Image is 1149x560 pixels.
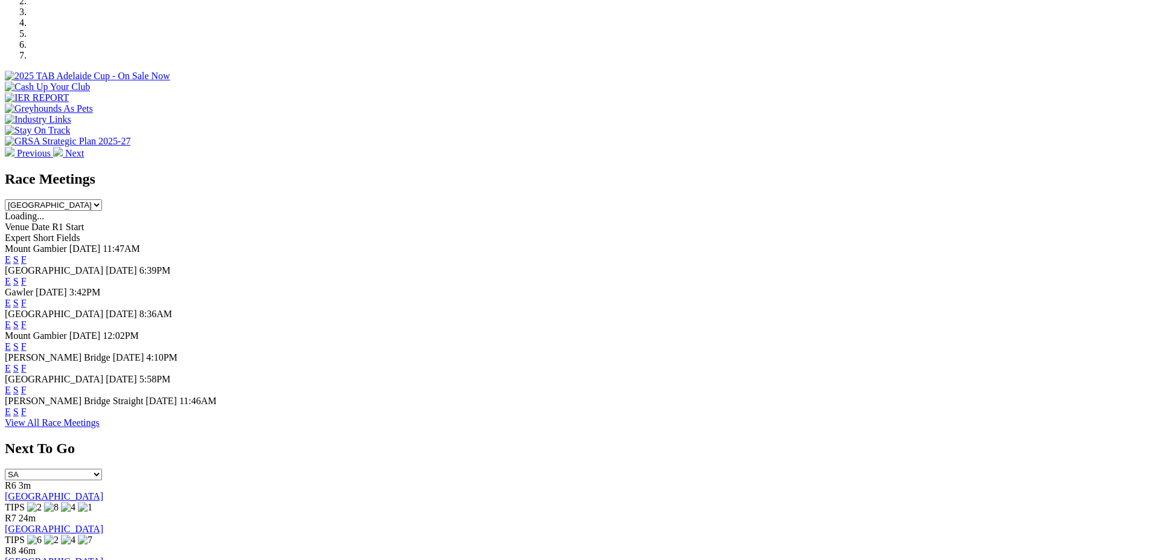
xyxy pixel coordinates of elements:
[5,352,110,362] span: [PERSON_NAME] Bridge
[21,385,27,395] a: F
[61,535,75,546] img: 4
[5,103,93,114] img: Greyhounds As Pets
[78,502,92,513] img: 1
[5,125,70,136] img: Stay On Track
[13,276,19,286] a: S
[21,276,27,286] a: F
[113,352,144,362] span: [DATE]
[13,407,19,417] a: S
[61,502,75,513] img: 4
[52,222,84,232] span: R1 Start
[5,233,31,243] span: Expert
[5,92,69,103] img: IER REPORT
[21,363,27,373] a: F
[5,148,53,158] a: Previous
[139,309,172,319] span: 8:36AM
[5,71,170,82] img: 2025 TAB Adelaide Cup - On Sale Now
[5,385,11,395] a: E
[5,535,25,545] span: TIPS
[5,222,29,232] span: Venue
[13,254,19,265] a: S
[103,243,140,254] span: 11:47AM
[5,407,11,417] a: E
[13,341,19,352] a: S
[19,546,36,556] span: 46m
[53,148,84,158] a: Next
[146,396,177,406] span: [DATE]
[5,265,103,275] span: [GEOGRAPHIC_DATA]
[21,298,27,308] a: F
[5,491,103,501] a: [GEOGRAPHIC_DATA]
[21,341,27,352] a: F
[27,535,42,546] img: 6
[5,480,16,491] span: R6
[33,233,54,243] span: Short
[65,148,84,158] span: Next
[19,513,36,523] span: 24m
[5,502,25,512] span: TIPS
[27,502,42,513] img: 2
[5,298,11,308] a: E
[17,148,51,158] span: Previous
[69,287,101,297] span: 3:42PM
[5,254,11,265] a: E
[13,298,19,308] a: S
[106,309,137,319] span: [DATE]
[139,265,171,275] span: 6:39PM
[179,396,217,406] span: 11:46AM
[5,309,103,319] span: [GEOGRAPHIC_DATA]
[69,243,101,254] span: [DATE]
[5,136,130,147] img: GRSA Strategic Plan 2025-27
[44,535,59,546] img: 2
[5,287,33,297] span: Gawler
[44,502,59,513] img: 8
[106,265,137,275] span: [DATE]
[5,363,11,373] a: E
[13,363,19,373] a: S
[5,171,1144,187] h2: Race Meetings
[5,341,11,352] a: E
[5,320,11,330] a: E
[146,352,178,362] span: 4:10PM
[13,385,19,395] a: S
[5,374,103,384] span: [GEOGRAPHIC_DATA]
[5,396,143,406] span: [PERSON_NAME] Bridge Straight
[5,546,16,556] span: R8
[5,114,71,125] img: Industry Links
[21,254,27,265] a: F
[21,407,27,417] a: F
[78,535,92,546] img: 7
[103,330,139,341] span: 12:02PM
[5,82,90,92] img: Cash Up Your Club
[5,147,14,156] img: chevron-left-pager-white.svg
[36,287,67,297] span: [DATE]
[21,320,27,330] a: F
[53,147,63,156] img: chevron-right-pager-white.svg
[13,320,19,330] a: S
[5,440,1144,457] h2: Next To Go
[5,417,100,428] a: View All Race Meetings
[139,374,171,384] span: 5:58PM
[69,330,101,341] span: [DATE]
[5,524,103,534] a: [GEOGRAPHIC_DATA]
[56,233,80,243] span: Fields
[19,480,31,491] span: 3m
[31,222,50,232] span: Date
[5,243,67,254] span: Mount Gambier
[106,374,137,384] span: [DATE]
[5,276,11,286] a: E
[5,513,16,523] span: R7
[5,330,67,341] span: Mount Gambier
[5,211,44,221] span: Loading...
